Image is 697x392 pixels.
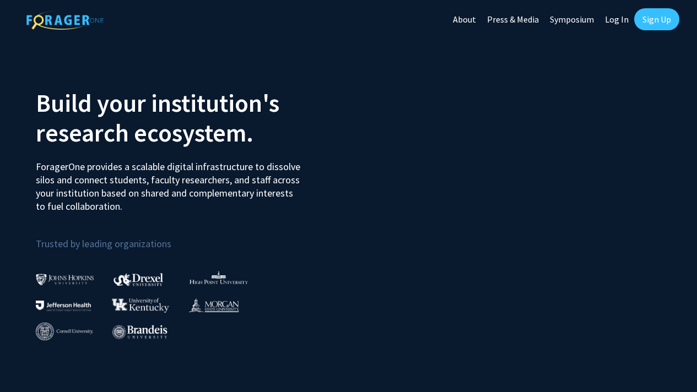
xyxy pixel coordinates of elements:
[36,301,91,311] img: Thomas Jefferson University
[36,152,304,213] p: ForagerOne provides a scalable digital infrastructure to dissolve silos and connect students, fac...
[112,325,168,339] img: Brandeis University
[188,298,239,312] img: Morgan State University
[36,323,93,341] img: Cornell University
[114,273,163,286] img: Drexel University
[634,8,679,30] a: Sign Up
[36,274,94,285] img: Johns Hopkins University
[36,222,341,252] p: Trusted by leading organizations
[36,88,341,148] h2: Build your institution's research ecosystem.
[190,271,248,284] img: High Point University
[26,10,104,30] img: ForagerOne Logo
[112,298,169,313] img: University of Kentucky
